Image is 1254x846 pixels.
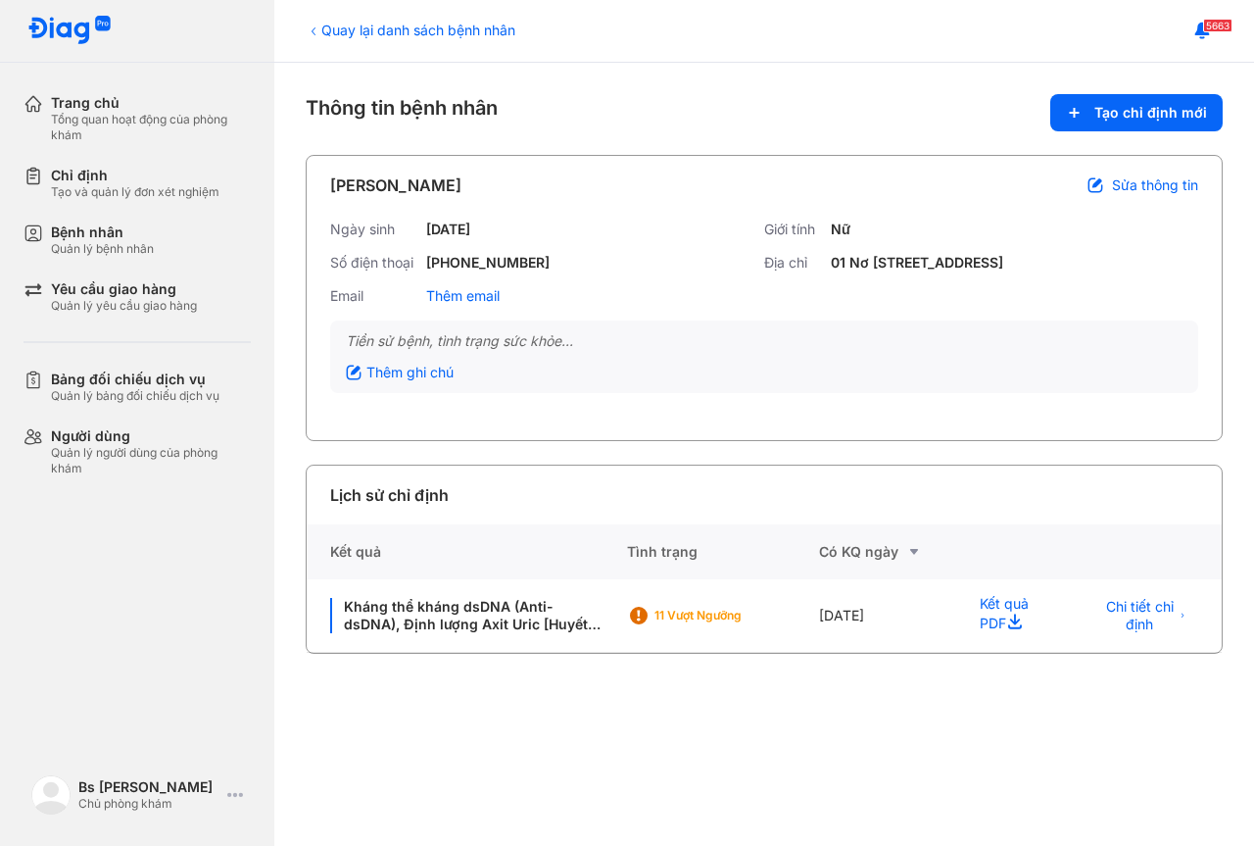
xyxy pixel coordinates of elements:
[306,20,515,40] div: Quay lại danh sách bệnh nhân
[51,388,219,404] div: Quản lý bảng đối chiếu dịch vụ
[78,778,219,796] div: Bs [PERSON_NAME]
[346,364,454,381] div: Thêm ghi chú
[1093,600,1198,631] button: Chi tiết chỉ định
[1094,104,1207,122] span: Tạo chỉ định mới
[51,241,154,257] div: Quản lý bệnh nhân
[346,332,1182,350] div: Tiền sử bệnh, tình trạng sức khỏe...
[1203,19,1232,32] span: 5663
[426,221,470,238] div: [DATE]
[330,287,418,305] div: Email
[330,254,418,272] div: Số điện thoại
[1050,94,1223,131] button: Tạo chỉ định mới
[764,221,823,238] div: Giới tính
[51,184,219,200] div: Tạo và quản lý đơn xét nghiệm
[51,298,197,314] div: Quản lý yêu cầu giao hàng
[78,796,219,812] div: Chủ phòng khám
[426,254,550,272] div: [PHONE_NUMBER]
[51,371,219,388] div: Bảng đối chiếu dịch vụ
[831,221,850,238] div: Nữ
[51,224,154,241] div: Bệnh nhân
[31,775,71,815] img: logo
[330,174,461,197] div: [PERSON_NAME]
[51,445,251,476] div: Quản lý người dùng của phòng khám
[51,112,251,143] div: Tổng quan hoạt động của phòng khám
[1112,176,1198,194] span: Sửa thông tin
[306,94,1223,131] div: Thông tin bệnh nhân
[27,16,112,46] img: logo
[819,579,956,653] div: [DATE]
[654,608,811,623] div: 11 Vượt ngưỡng
[51,167,219,184] div: Chỉ định
[330,598,603,633] div: Kháng thể kháng dsDNA (Anti-dsDNA), Định lượng Axit Uric [Huyết Thanh]*, Định lượng CRP [[PERSON_...
[330,221,418,238] div: Ngày sinh
[51,94,251,112] div: Trang chủ
[956,579,1070,653] div: Kết quả PDF
[819,540,956,564] div: Có KQ ngày
[51,280,197,298] div: Yêu cầu giao hàng
[764,254,823,272] div: Địa chỉ
[330,483,449,507] div: Lịch sử chỉ định
[1105,598,1174,633] span: Chi tiết chỉ định
[831,254,1003,272] div: 01 Nơ [STREET_ADDRESS]
[627,524,819,579] div: Tình trạng
[426,287,500,305] div: Thêm email
[51,427,251,445] div: Người dùng
[307,524,627,579] div: Kết quả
